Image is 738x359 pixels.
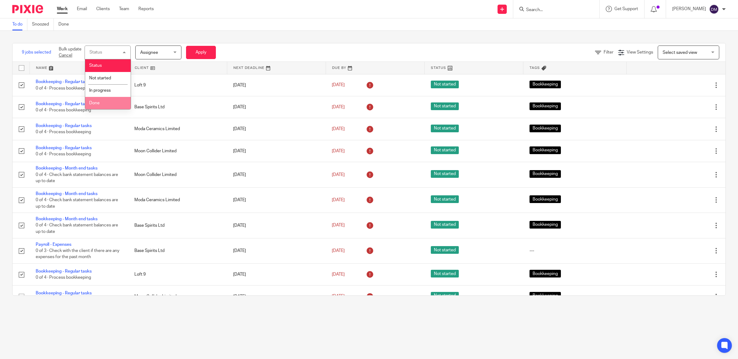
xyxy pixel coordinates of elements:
[530,221,561,229] span: Bookkeeping
[672,6,706,12] p: [PERSON_NAME]
[530,195,561,203] span: Bookkeeping
[36,124,92,128] a: Bookkeeping - Regular tasks
[227,285,326,307] td: [DATE]
[128,140,227,162] td: Moon Collider Limited
[36,249,119,259] span: 0 of 3 · Check with the client if there are any expenses for the past month
[530,125,561,132] span: Bookkeeping
[36,242,71,247] a: Payroll - Expenses
[128,118,227,140] td: Moda Ceramics Limited
[128,264,227,285] td: Loft 9
[431,81,459,88] span: Not started
[332,173,345,177] span: [DATE]
[431,146,459,154] span: Not started
[431,270,459,277] span: Not started
[227,238,326,263] td: [DATE]
[227,96,326,118] td: [DATE]
[128,187,227,213] td: Moda Ceramics Limited
[530,146,561,154] span: Bookkeeping
[332,223,345,228] span: [DATE]
[12,18,27,30] a: To do
[431,125,459,132] span: Not started
[128,285,227,307] td: Moon Collider Limited
[604,50,613,54] span: Filter
[530,81,561,88] span: Bookkeeping
[227,187,326,213] td: [DATE]
[36,275,91,280] span: 0 of 4 · Process bookkeeping
[431,170,459,178] span: Not started
[431,221,459,229] span: Not started
[431,195,459,203] span: Not started
[12,5,43,13] img: Pixie
[614,7,638,11] span: Get Support
[128,238,227,263] td: Base Spirits Ltd
[227,118,326,140] td: [DATE]
[140,50,158,55] span: Assignee
[36,173,118,183] span: 0 of 4 · Check bank statement balances are up to date
[89,88,111,93] span: In progress
[431,292,459,300] span: Not started
[36,102,92,106] a: Bookkeeping - Regular tasks
[36,192,97,196] a: Bookkeeping - Month end tasks
[57,6,68,12] a: Work
[36,217,97,221] a: Bookkeeping - Month end tasks
[36,198,118,209] span: 0 of 4 · Check bank statement balances are up to date
[530,292,561,300] span: Bookkeeping
[332,249,345,253] span: [DATE]
[128,96,227,118] td: Base Spirits Ltd
[530,170,561,178] span: Bookkeeping
[89,101,100,105] span: Done
[128,213,227,238] td: Base Spirits Ltd
[96,6,110,12] a: Clients
[332,272,345,277] span: [DATE]
[36,291,92,295] a: Bookkeeping - Regular tasks
[128,74,227,96] td: Loft 9
[332,127,345,131] span: [DATE]
[89,50,102,54] div: Status
[128,162,227,187] td: Moon Collider Limited
[332,198,345,202] span: [DATE]
[36,80,92,84] a: Bookkeeping - Regular tasks
[530,248,621,254] div: ---
[36,146,92,150] a: Bookkeeping - Regular tasks
[89,76,111,80] span: Not started
[332,149,345,153] span: [DATE]
[530,270,561,277] span: Bookkeeping
[227,162,326,187] td: [DATE]
[227,213,326,238] td: [DATE]
[227,264,326,285] td: [DATE]
[431,102,459,110] span: Not started
[59,53,72,58] a: Cancel
[36,108,91,112] span: 0 of 4 · Process bookkeeping
[227,140,326,162] td: [DATE]
[138,6,154,12] a: Reports
[36,269,92,273] a: Bookkeeping - Regular tasks
[36,223,118,234] span: 0 of 4 · Check bank statement balances are up to date
[530,102,561,110] span: Bookkeeping
[89,63,102,68] span: Status
[58,18,73,30] a: Done
[530,66,540,70] span: Tags
[36,152,91,156] span: 0 of 4 · Process bookkeeping
[36,130,91,134] span: 0 of 4 · Process bookkeeping
[119,6,129,12] a: Team
[332,83,345,87] span: [DATE]
[627,50,653,54] span: View Settings
[59,46,81,59] p: Bulk update
[709,4,719,14] img: svg%3E
[227,74,326,96] td: [DATE]
[77,6,87,12] a: Email
[526,7,581,13] input: Search
[663,50,697,55] span: Select saved view
[186,46,216,59] button: Apply
[36,86,91,90] span: 0 of 4 · Process bookkeeping
[32,18,54,30] a: Snoozed
[22,49,51,55] span: 9 jobs selected
[36,166,97,170] a: Bookkeeping - Month end tasks
[431,246,459,254] span: Not started
[332,294,345,299] span: [DATE]
[332,105,345,109] span: [DATE]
